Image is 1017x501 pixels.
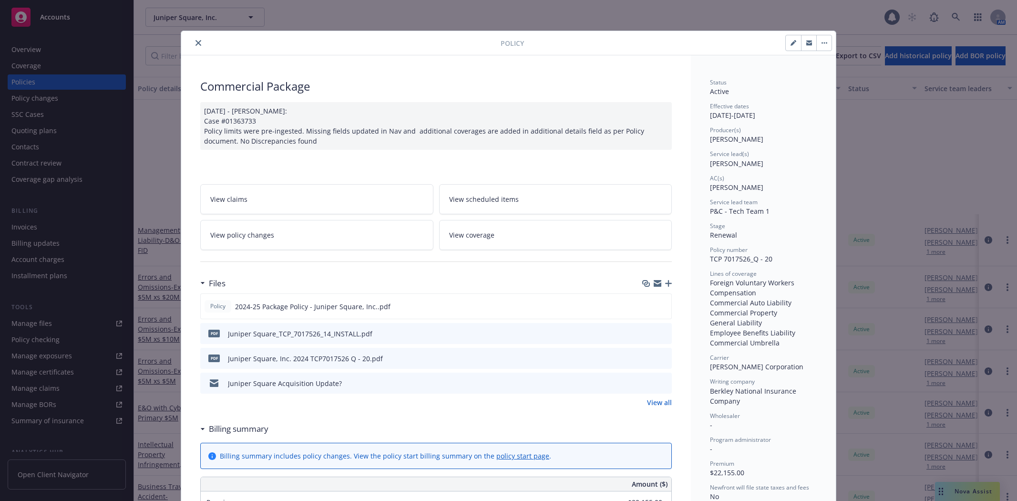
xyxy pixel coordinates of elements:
a: View all [647,397,672,407]
button: preview file [659,302,668,312]
div: [DATE] - [DATE] [710,102,817,120]
div: [DATE] - [PERSON_NAME]: Case #01363733 Policy limits were pre-ingested. Missing fields updated in... [200,102,672,150]
span: Amount ($) [632,479,668,489]
button: download file [644,354,652,364]
div: General Liability [710,318,817,328]
div: Employee Benefits Liability [710,328,817,338]
span: - [710,420,712,429]
span: [PERSON_NAME] [710,183,763,192]
span: [PERSON_NAME] Corporation [710,362,803,371]
div: Juniper Square Acquisition Update? [228,378,342,388]
span: No [710,492,719,501]
button: preview file [659,354,668,364]
span: Stage [710,222,725,230]
span: Effective dates [710,102,749,110]
button: preview file [659,329,668,339]
span: [PERSON_NAME] [710,135,763,144]
span: Policy number [710,246,748,254]
div: Billing summary includes policy changes. View the policy start billing summary on the . [220,451,551,461]
div: Juniper Square, Inc. 2024 TCP7017526 Q - 20.pdf [228,354,383,364]
button: download file [644,302,651,312]
span: [PERSON_NAME] [710,159,763,168]
span: P&C - Tech Team 1 [710,207,770,216]
div: Juniper Square_TCP_7017526_14_INSTALL.pdf [228,329,372,339]
button: download file [644,329,652,339]
span: Program administrator [710,436,771,444]
span: Writing company [710,377,755,386]
span: Policy [208,302,227,311]
div: Files [200,277,226,290]
div: Commercial Umbrella [710,338,817,348]
span: Service lead(s) [710,150,749,158]
a: View scheduled items [439,184,672,214]
span: Newfront will file state taxes and fees [710,483,809,491]
button: download file [644,378,652,388]
span: Service lead team [710,198,758,206]
span: 2024-25 Package Policy - Juniper Square, Inc..pdf [235,302,390,312]
span: Carrier [710,354,729,362]
span: pdf [208,355,220,362]
span: TCP 7017526_Q - 20 [710,254,772,263]
a: View policy changes [200,220,433,250]
span: AC(s) [710,174,724,182]
span: - [710,444,712,453]
a: View claims [200,184,433,214]
div: Billing summary [200,423,268,435]
span: Active [710,87,729,96]
div: Foreign Voluntary Workers Compensation [710,278,817,298]
h3: Billing summary [209,423,268,435]
span: View coverage [449,230,494,240]
button: close [193,37,204,49]
div: Commercial Auto Liability [710,298,817,308]
span: View policy changes [210,230,274,240]
div: Commercial Package [200,78,672,94]
span: $22,155.00 [710,468,744,477]
h3: Files [209,277,226,290]
span: Producer(s) [710,126,741,134]
a: View coverage [439,220,672,250]
span: View claims [210,194,247,204]
span: pdf [208,330,220,337]
span: Berkley National Insurance Company [710,386,798,406]
a: policy start page [496,451,549,460]
span: Status [710,78,727,86]
span: Policy [501,38,524,48]
button: preview file [659,378,668,388]
span: Wholesaler [710,412,740,420]
span: Lines of coverage [710,270,757,278]
span: View scheduled items [449,194,519,204]
div: Commercial Property [710,308,817,318]
span: Renewal [710,230,737,240]
span: Premium [710,459,734,468]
